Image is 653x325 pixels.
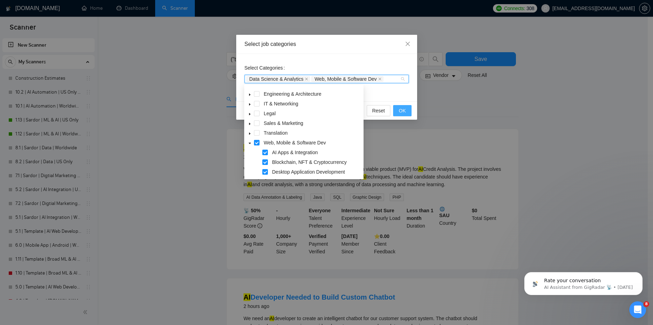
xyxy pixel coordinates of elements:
[248,122,252,126] span: caret-down
[262,100,362,108] span: IT & Networking
[248,132,252,135] span: caret-down
[399,107,406,114] span: OK
[264,130,288,136] span: Translation
[629,301,646,318] iframe: Intercom live chat
[248,93,252,96] span: caret-down
[248,103,252,106] span: caret-down
[264,101,298,106] span: IT & Networking
[262,90,362,98] span: Engineering & Architecture
[271,158,362,166] span: Blockchain, NFT & Cryptocurrency
[271,168,362,176] span: Desktop Application Development
[385,76,386,82] input: Select Categories
[262,119,362,127] span: Sales & Marketing
[264,111,276,116] span: Legal
[248,112,252,116] span: caret-down
[248,142,252,145] span: caret-down
[314,77,377,81] span: Web, Mobile & Software Dev
[311,76,383,82] span: Web, Mobile & Software Dev
[367,105,391,116] button: Reset
[378,77,382,81] span: close
[264,140,326,145] span: Web, Mobile & Software Dev
[245,62,288,73] label: Select Categories
[262,138,362,147] span: Web, Mobile & Software Dev
[405,41,411,47] span: close
[271,148,362,157] span: AI Apps & Integration
[272,150,318,155] span: AI Apps & Integration
[372,107,385,114] span: Reset
[262,109,362,118] span: Legal
[644,301,649,307] span: 8
[272,159,347,165] span: Blockchain, NFT & Cryptocurrency
[264,91,321,97] span: Engineering & Architecture
[246,76,310,82] span: Data Science & Analytics
[393,105,411,116] button: OK
[245,40,409,48] div: Select job categories
[264,120,303,126] span: Sales & Marketing
[514,257,653,306] iframe: Intercom notifications message
[398,35,417,54] button: Close
[262,129,362,137] span: Translation
[305,77,308,81] span: close
[249,77,304,81] span: Data Science & Analytics
[272,169,345,175] span: Desktop Application Development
